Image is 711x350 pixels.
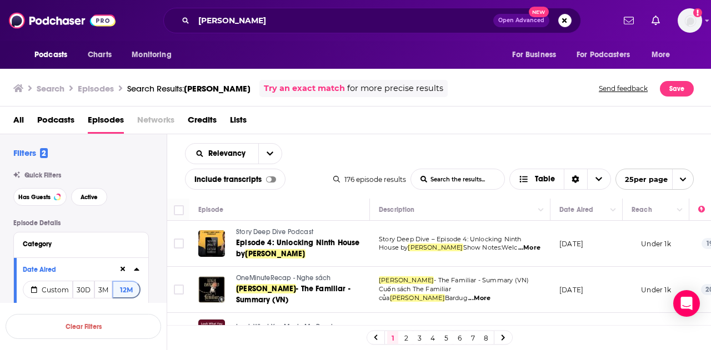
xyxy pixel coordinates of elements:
div: Category [23,240,132,248]
a: Story Deep Dive Podcast [236,227,368,237]
a: Episodes [88,111,124,134]
a: 2 [400,331,412,344]
span: Story Deep Dive Podcast [236,228,313,236]
span: Table [535,175,555,183]
div: Sort Direction [564,169,587,189]
span: Open Advanced [498,18,544,23]
a: 5 [440,331,452,344]
span: Toggle select row [174,239,184,248]
a: 7 [467,331,478,344]
span: ...More [518,244,540,252]
a: Show notifications dropdown [647,11,664,30]
button: Column Actions [607,204,620,217]
span: ...More [468,294,490,303]
div: Episode [198,203,223,216]
span: Toggle select row [174,285,184,295]
button: Open AdvancedNew [493,14,549,27]
button: Date Aired [23,262,118,276]
button: open menu [644,44,684,65]
a: 4 [427,331,438,344]
h2: Choose List sort [185,143,282,164]
span: House by [379,244,408,251]
span: Charts [88,47,112,63]
button: 12M [112,281,141,298]
span: Episode 4: Unlocking Ninth House by [236,238,359,258]
button: 30D [73,281,94,298]
span: Logged in as torpublicity [678,8,702,33]
div: 176 episode results [333,175,406,184]
span: Has Guests [18,194,51,200]
button: Category [23,237,139,251]
a: Try an exact match [264,82,345,95]
button: Active [71,188,107,206]
div: Description [379,203,414,216]
h2: Filters [13,148,48,158]
span: Bardug [445,294,468,302]
a: Episode 4: Unlocking Ninth House by[PERSON_NAME] [236,237,368,260]
a: Podcasts [37,111,74,134]
a: [PERSON_NAME]- The Familiar - Summary (VN) [236,283,368,306]
span: Networks [137,111,174,134]
span: For Podcasters [577,47,630,63]
a: 6 [454,331,465,344]
button: Show profile menu [678,8,702,33]
button: open menu [186,150,258,158]
a: Show notifications dropdown [619,11,638,30]
a: Charts [81,44,118,65]
span: Read by numbers! This month we've picked books [379,324,535,332]
a: 1 [387,331,398,344]
span: Podcasts [34,47,67,63]
button: open menu [504,44,570,65]
span: [PERSON_NAME] [408,244,463,251]
div: Open Intercom Messenger [673,290,700,317]
span: Show Notes:Welc [463,244,518,251]
span: Quick Filters [24,171,61,179]
a: 8 [480,331,492,344]
a: All [13,111,24,134]
p: [DATE] [559,239,583,248]
a: 3 [414,331,425,344]
span: OneMinuteRecap - Nghe sách [236,274,331,282]
span: Story Deep Dive – Episode 4: Unlocking Ninth [379,235,522,243]
button: open menu [258,144,282,164]
button: open menu [615,169,694,190]
span: [PERSON_NAME] [245,249,305,258]
button: Column Actions [534,204,548,217]
span: 2 [40,148,48,158]
div: Date Aired [559,203,593,216]
div: Search Results: [127,83,251,94]
span: [PERSON_NAME] [390,294,445,302]
button: Clear Filters [6,314,161,339]
p: Episode Details [13,219,149,227]
span: - The Familiar - Summary (VN) [236,284,351,305]
div: Date Aired [23,266,111,273]
a: Credits [188,111,217,134]
span: 25 per page [616,171,668,188]
button: Column Actions [673,204,687,217]
a: Look What You Made Me Read [236,322,368,332]
span: Cuốn sách The Familiar của [379,285,451,302]
span: for more precise results [347,82,443,95]
button: Save [660,81,694,97]
span: [PERSON_NAME] [379,276,434,284]
span: Relevancy [208,150,249,158]
span: - The Familiar - Summary (VN) [434,276,529,284]
span: More [652,47,670,63]
button: Choose View [509,169,611,190]
span: Under 1k [641,240,670,248]
button: open menu [27,44,82,65]
button: Send feedback [595,80,651,97]
button: open menu [569,44,646,65]
a: OneMinuteRecap - Nghe sách [236,273,368,283]
span: Active [81,194,98,200]
button: Has Guests [13,188,67,206]
div: Reach [632,203,652,216]
img: User Profile [678,8,702,33]
a: Lists [230,111,247,134]
h3: Search [37,83,64,94]
button: open menu [124,44,186,65]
